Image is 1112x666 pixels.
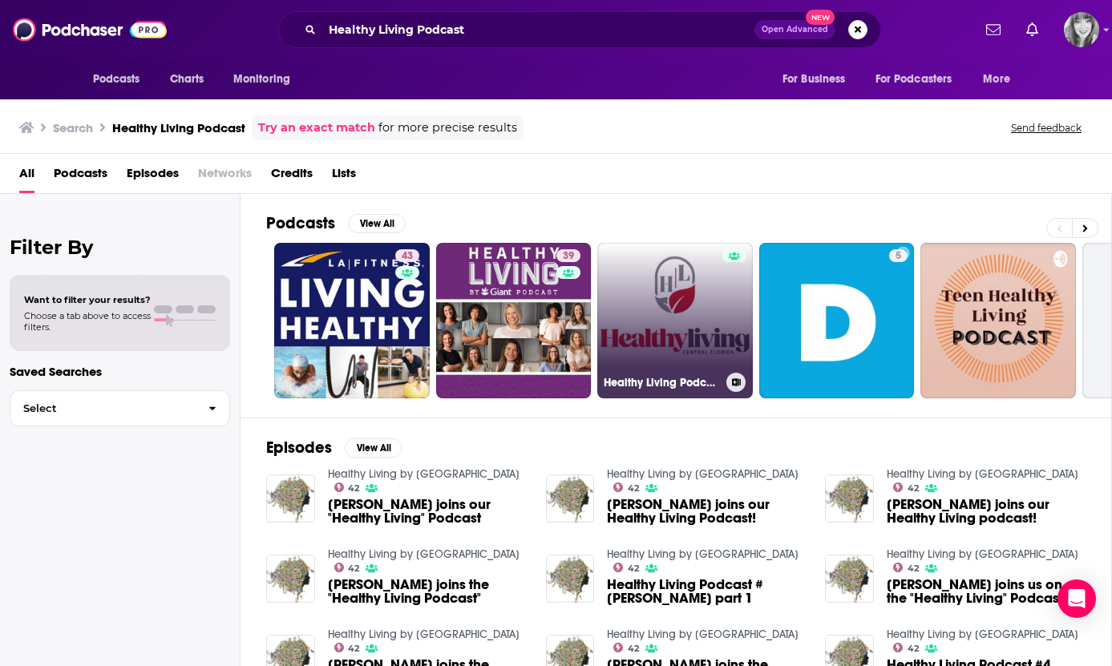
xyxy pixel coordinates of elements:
[597,243,753,398] a: Healthy Living Podcast
[607,628,799,641] a: Healthy Living by Willow Creek Springs
[563,248,574,264] span: 39
[334,482,360,492] a: 42
[322,17,754,42] input: Search podcasts, credits, & more...
[233,68,290,91] span: Monitoring
[274,243,430,398] a: 43
[334,563,360,572] a: 42
[258,119,375,137] a: Try an exact match
[10,364,230,379] p: Saved Searches
[628,645,639,652] span: 42
[170,68,204,91] span: Charts
[556,249,580,262] a: 39
[328,467,520,481] a: Healthy Living by Willow Creek Springs
[613,643,639,652] a: 42
[1064,12,1099,47] button: Show profile menu
[266,438,402,458] a: EpisodesView All
[348,485,359,492] span: 42
[546,474,595,523] img: Joe Grumbine joins our Healthy Living Podcast!
[896,248,901,264] span: 5
[759,243,915,398] a: 5
[893,563,919,572] a: 42
[13,14,167,45] img: Podchaser - Follow, Share and Rate Podcasts
[887,578,1086,605] a: Susan Caddigan joins us on the "Healthy Living" Podcast
[278,11,881,48] div: Search podcasts, credits, & more...
[334,643,360,652] a: 42
[54,160,107,193] a: Podcasts
[771,64,866,95] button: open menu
[762,26,828,34] span: Open Advanced
[328,578,527,605] span: [PERSON_NAME] joins the "Healthy Living Podcast"
[266,474,315,523] img: Shelley Bates joins our "Healthy Living" Podcast
[127,160,179,193] a: Episodes
[983,68,1010,91] span: More
[604,376,720,390] h3: Healthy Living Podcast
[887,578,1086,605] span: [PERSON_NAME] joins us on the "Healthy Living" Podcast
[395,249,419,262] a: 43
[198,160,252,193] span: Networks
[266,438,332,458] h2: Episodes
[112,120,245,135] h3: Healthy Living Podcast
[160,64,214,95] a: Charts
[328,628,520,641] a: Healthy Living by Willow Creek Springs
[345,438,402,458] button: View All
[908,645,919,652] span: 42
[972,64,1030,95] button: open menu
[328,547,520,561] a: Healthy Living by Willow Creek Springs
[328,498,527,525] span: [PERSON_NAME] joins our "Healthy Living" Podcast
[887,498,1086,525] a: Patrice Mahoney joins our Healthy Living podcast!
[613,482,639,492] a: 42
[271,160,313,193] a: Credits
[607,578,806,605] span: Healthy Living Podcast # [PERSON_NAME] part 1
[893,643,919,652] a: 42
[980,16,1007,43] a: Show notifications dropdown
[754,20,835,39] button: Open AdvancedNew
[887,498,1086,525] span: [PERSON_NAME] joins our Healthy Living podcast!
[436,243,592,398] a: 39
[825,474,874,523] img: Patrice Mahoney joins our Healthy Living podcast!
[19,160,34,193] a: All
[806,10,835,25] span: New
[82,64,161,95] button: open menu
[782,68,846,91] span: For Business
[24,310,151,333] span: Choose a tab above to access filters.
[348,645,359,652] span: 42
[908,565,919,572] span: 42
[628,485,639,492] span: 42
[893,482,919,492] a: 42
[328,578,527,605] a: Neil Meyers joins the "Healthy Living Podcast"
[402,248,413,264] span: 43
[222,64,311,95] button: open menu
[628,565,639,572] span: 42
[348,214,406,233] button: View All
[10,390,230,426] button: Select
[328,498,527,525] a: Shelley Bates joins our "Healthy Living" Podcast
[607,467,799,481] a: Healthy Living by Willow Creek Springs
[825,555,874,603] img: Susan Caddigan joins us on the "Healthy Living" Podcast
[10,236,230,259] h2: Filter By
[1064,12,1099,47] img: User Profile
[378,119,517,137] span: for more precise results
[266,555,315,603] img: Neil Meyers joins the "Healthy Living Podcast"
[887,628,1078,641] a: Healthy Living by Willow Creek Springs
[546,555,595,603] img: Healthy Living Podcast # Jeffrey Raber part 1
[1020,16,1045,43] a: Show notifications dropdown
[607,498,806,525] span: [PERSON_NAME] joins our Healthy Living Podcast!
[24,294,151,305] span: Want to filter your results?
[10,403,196,414] span: Select
[348,565,359,572] span: 42
[887,547,1078,561] a: Healthy Living by Willow Creek Springs
[1064,12,1099,47] span: Logged in as KPotts
[266,213,335,233] h2: Podcasts
[93,68,140,91] span: Podcasts
[875,68,952,91] span: For Podcasters
[1057,579,1096,618] div: Open Intercom Messenger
